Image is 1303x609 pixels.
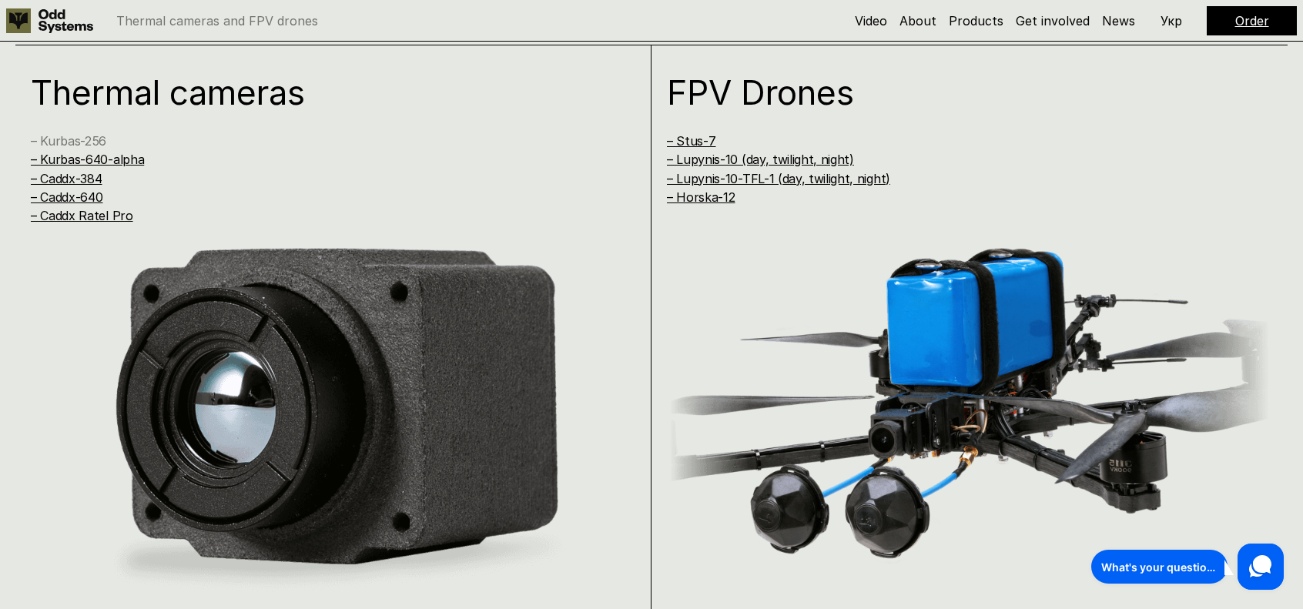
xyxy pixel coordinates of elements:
h1: FPV Drones [667,75,1236,109]
a: – Kurbas-640-alpha [31,152,144,167]
a: – Stus-7 [667,133,715,149]
a: News [1102,13,1135,28]
p: Thermal cameras and FPV drones [116,15,318,27]
a: Order [1235,13,1269,28]
p: Укр [1161,15,1182,27]
a: Products [949,13,1003,28]
a: – Horska-12 [667,189,735,205]
a: Get involved [1016,13,1090,28]
a: – Lupynis-10-TFL-1 (day, twilight, night) [667,171,890,186]
a: – Kurbas-256 [31,133,106,149]
iframe: HelpCrunch [1087,540,1288,594]
a: Video [855,13,887,28]
a: – Caddx-384 [31,171,102,186]
h1: Thermal cameras [31,75,600,109]
a: About [899,13,936,28]
a: – Lupynis-10 (day, twilight, night) [667,152,854,167]
a: – Caddx Ratel Pro [31,208,133,223]
a: – Caddx-640 [31,189,102,205]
